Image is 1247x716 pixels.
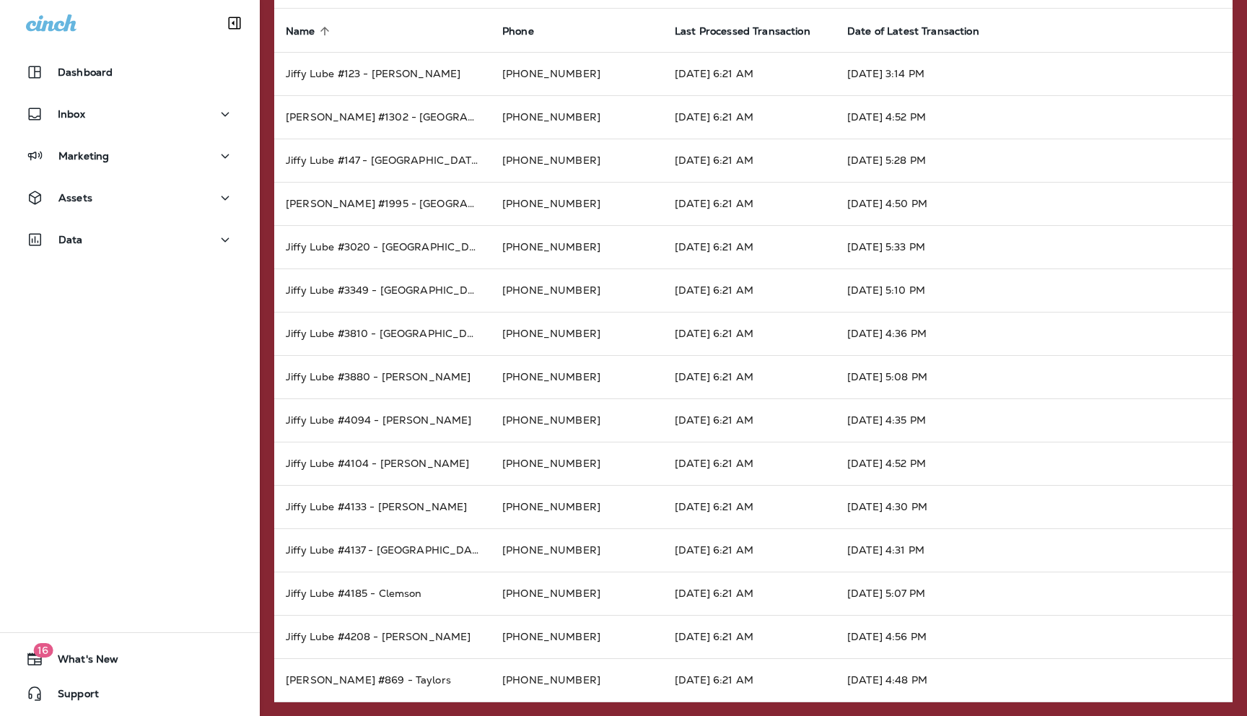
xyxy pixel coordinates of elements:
[663,355,836,398] td: [DATE] 6:21 AM
[274,225,491,268] td: Jiffy Lube #3020 - [GEOGRAPHIC_DATA]
[274,312,491,355] td: Jiffy Lube #3810 - [GEOGRAPHIC_DATA]
[663,615,836,658] td: [DATE] 6:21 AM
[14,645,245,673] button: 16What's New
[836,658,1233,702] td: [DATE] 4:48 PM
[847,25,979,38] span: Date of Latest Transaction
[675,25,829,38] span: Last Processed Transaction
[491,485,663,528] td: [PHONE_NUMBER]
[274,139,491,182] td: Jiffy Lube #147 - [GEOGRAPHIC_DATA]
[274,442,491,485] td: Jiffy Lube #4104 - [PERSON_NAME]
[491,225,663,268] td: [PHONE_NUMBER]
[491,268,663,312] td: [PHONE_NUMBER]
[491,182,663,225] td: [PHONE_NUMBER]
[58,66,113,78] p: Dashboard
[663,268,836,312] td: [DATE] 6:21 AM
[274,52,491,95] td: Jiffy Lube #123 - [PERSON_NAME]
[663,139,836,182] td: [DATE] 6:21 AM
[274,658,491,702] td: [PERSON_NAME] #869 - Taylors
[274,95,491,139] td: [PERSON_NAME] #1302 - [GEOGRAPHIC_DATA]
[14,141,245,170] button: Marketing
[491,95,663,139] td: [PHONE_NUMBER]
[836,528,1233,572] td: [DATE] 4:31 PM
[663,312,836,355] td: [DATE] 6:21 AM
[491,442,663,485] td: [PHONE_NUMBER]
[43,688,99,705] span: Support
[836,268,1233,312] td: [DATE] 5:10 PM
[14,183,245,212] button: Assets
[286,25,334,38] span: Name
[836,95,1233,139] td: [DATE] 4:52 PM
[836,182,1233,225] td: [DATE] 4:50 PM
[491,528,663,572] td: [PHONE_NUMBER]
[663,182,836,225] td: [DATE] 6:21 AM
[274,485,491,528] td: Jiffy Lube #4133 - [PERSON_NAME]
[502,25,553,38] span: Phone
[836,52,1233,95] td: [DATE] 3:14 PM
[675,25,810,38] span: Last Processed Transaction
[33,643,53,658] span: 16
[663,528,836,572] td: [DATE] 6:21 AM
[663,225,836,268] td: [DATE] 6:21 AM
[274,528,491,572] td: Jiffy Lube #4137 - [GEOGRAPHIC_DATA]
[14,100,245,128] button: Inbox
[836,398,1233,442] td: [DATE] 4:35 PM
[836,225,1233,268] td: [DATE] 5:33 PM
[286,25,315,38] span: Name
[274,615,491,658] td: Jiffy Lube #4208 - [PERSON_NAME]
[58,192,92,204] p: Assets
[491,52,663,95] td: [PHONE_NUMBER]
[663,485,836,528] td: [DATE] 6:21 AM
[14,679,245,708] button: Support
[491,312,663,355] td: [PHONE_NUMBER]
[274,182,491,225] td: [PERSON_NAME] #1995 - [GEOGRAPHIC_DATA]
[214,9,255,38] button: Collapse Sidebar
[836,139,1233,182] td: [DATE] 5:28 PM
[663,52,836,95] td: [DATE] 6:21 AM
[491,139,663,182] td: [PHONE_NUMBER]
[58,108,85,120] p: Inbox
[58,234,83,245] p: Data
[663,658,836,702] td: [DATE] 6:21 AM
[491,572,663,615] td: [PHONE_NUMBER]
[58,150,109,162] p: Marketing
[274,268,491,312] td: Jiffy Lube #3349 - [GEOGRAPHIC_DATA]
[663,442,836,485] td: [DATE] 6:21 AM
[836,615,1233,658] td: [DATE] 4:56 PM
[836,312,1233,355] td: [DATE] 4:36 PM
[663,572,836,615] td: [DATE] 6:21 AM
[663,95,836,139] td: [DATE] 6:21 AM
[847,25,998,38] span: Date of Latest Transaction
[491,615,663,658] td: [PHONE_NUMBER]
[491,658,663,702] td: [PHONE_NUMBER]
[491,398,663,442] td: [PHONE_NUMBER]
[43,653,118,671] span: What's New
[274,355,491,398] td: Jiffy Lube #3880 - [PERSON_NAME]
[836,485,1233,528] td: [DATE] 4:30 PM
[14,58,245,87] button: Dashboard
[836,355,1233,398] td: [DATE] 5:08 PM
[274,572,491,615] td: Jiffy Lube #4185 - Clemson
[491,355,663,398] td: [PHONE_NUMBER]
[663,398,836,442] td: [DATE] 6:21 AM
[502,25,534,38] span: Phone
[274,398,491,442] td: Jiffy Lube #4094 - [PERSON_NAME]
[14,225,245,254] button: Data
[836,442,1233,485] td: [DATE] 4:52 PM
[836,572,1233,615] td: [DATE] 5:07 PM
